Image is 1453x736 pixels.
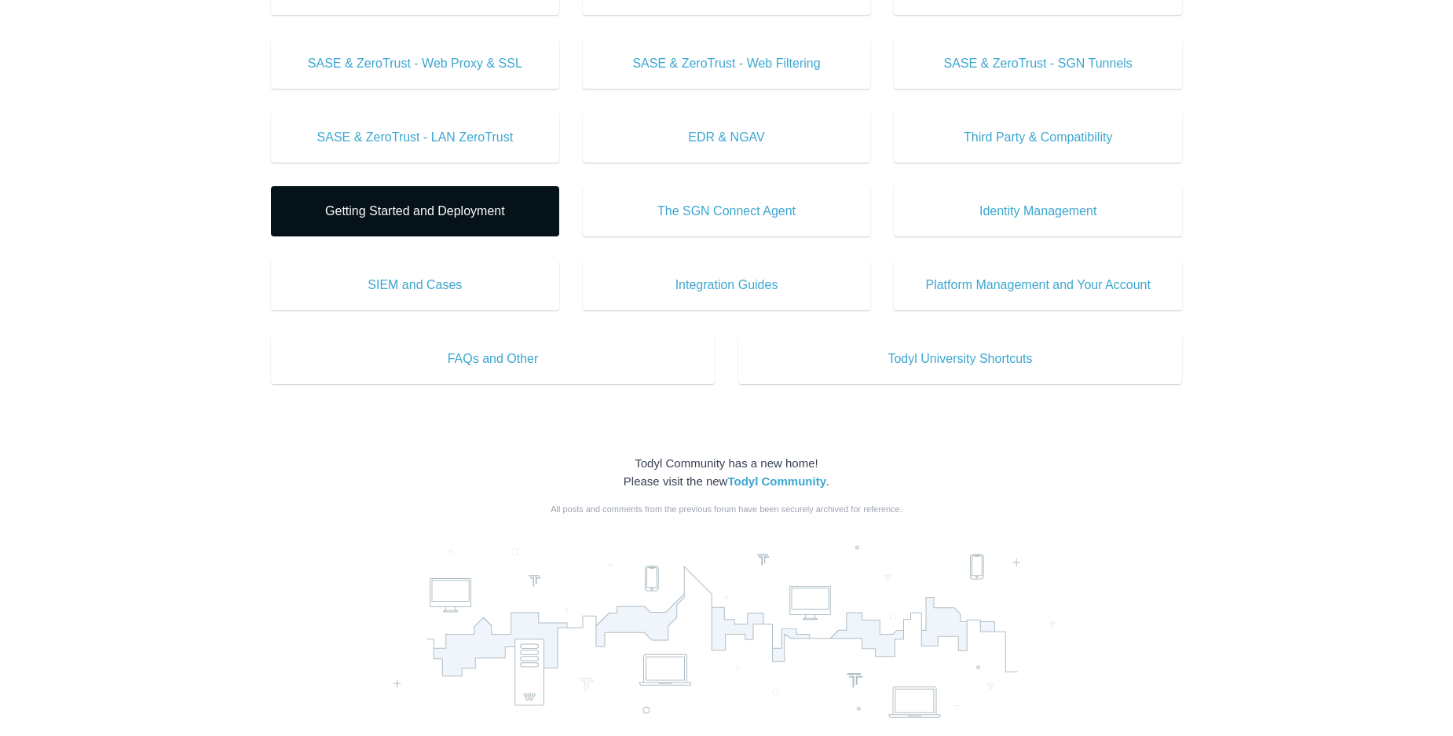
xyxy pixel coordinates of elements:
[271,334,715,384] a: FAQs and Other
[894,186,1182,236] a: Identity Management
[295,350,691,368] span: FAQs and Other
[271,503,1182,516] div: All posts and comments from the previous forum have been securely archived for reference.
[738,334,1182,384] a: Todyl University Shortcuts
[917,128,1158,147] span: Third Party & Compatibility
[894,260,1182,310] a: Platform Management and Your Account
[606,54,847,73] span: SASE & ZeroTrust - Web Filtering
[271,38,559,89] a: SASE & ZeroTrust - Web Proxy & SSL
[583,38,871,89] a: SASE & ZeroTrust - Web Filtering
[917,54,1158,73] span: SASE & ZeroTrust - SGN Tunnels
[606,128,847,147] span: EDR & NGAV
[917,276,1158,295] span: Platform Management and Your Account
[606,276,847,295] span: Integration Guides
[583,112,871,163] a: EDR & NGAV
[606,202,847,221] span: The SGN Connect Agent
[583,186,871,236] a: The SGN Connect Agent
[583,260,871,310] a: Integration Guides
[727,474,826,488] a: Todyl Community
[894,112,1182,163] a: Third Party & Compatibility
[271,260,559,310] a: SIEM and Cases
[917,202,1158,221] span: Identity Management
[295,54,536,73] span: SASE & ZeroTrust - Web Proxy & SSL
[271,455,1182,490] div: Todyl Community has a new home! Please visit the new .
[295,276,536,295] span: SIEM and Cases
[271,112,559,163] a: SASE & ZeroTrust - LAN ZeroTrust
[295,128,536,147] span: SASE & ZeroTrust - LAN ZeroTrust
[762,350,1158,368] span: Todyl University Shortcuts
[295,202,536,221] span: Getting Started and Deployment
[894,38,1182,89] a: SASE & ZeroTrust - SGN Tunnels
[271,186,559,236] a: Getting Started and Deployment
